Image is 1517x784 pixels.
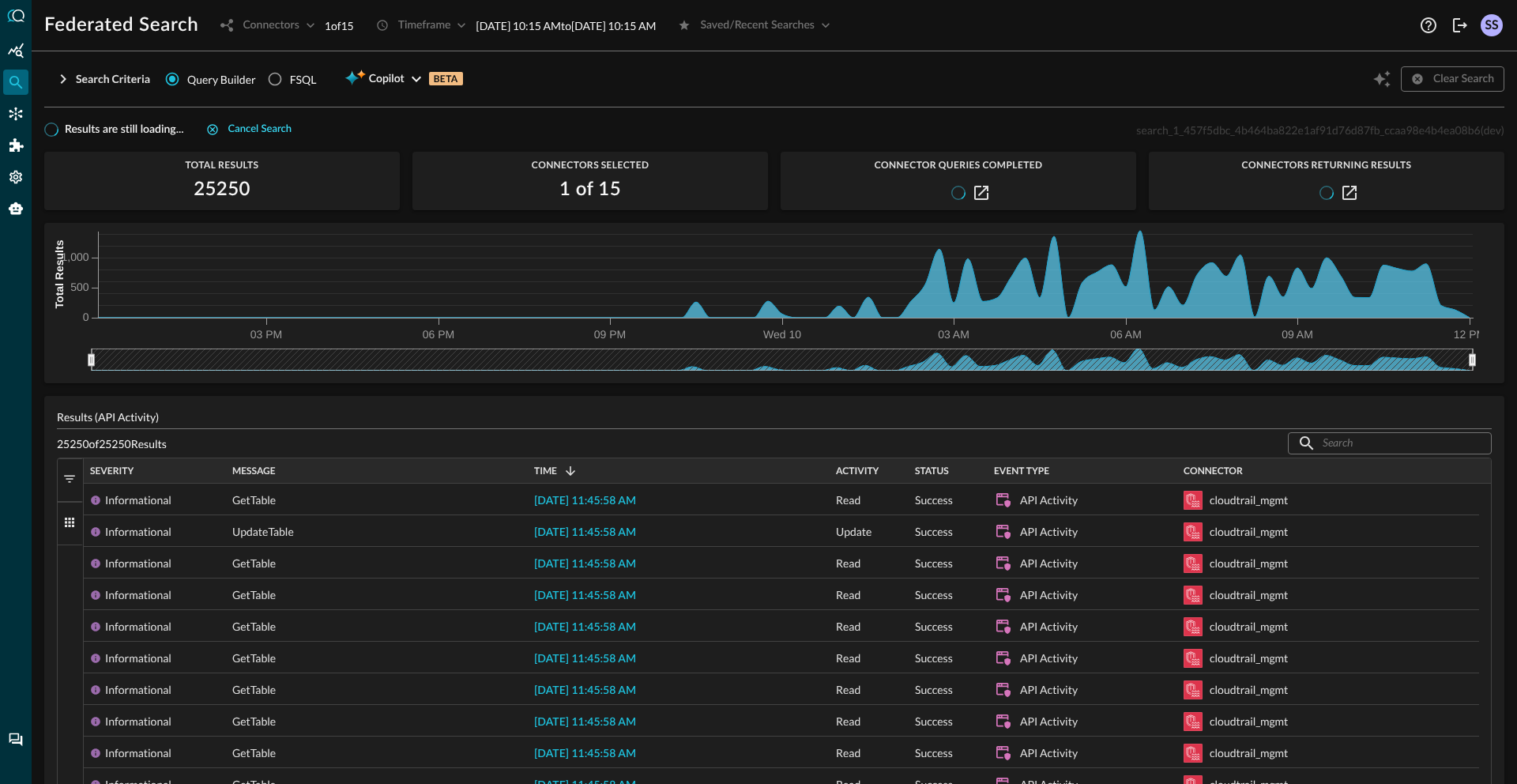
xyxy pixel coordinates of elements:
[1210,484,1288,516] div: cloudtrail_mgmt
[3,196,28,221] div: Query Agent
[1184,586,1203,605] svg: Amazon Security Lake
[836,737,860,769] span: Read
[197,120,301,139] button: Cancel search
[1020,611,1078,643] div: API Activity
[57,409,1492,425] p: Results (API Activity)
[915,484,953,516] span: Success
[1210,548,1288,579] div: cloudtrail_mgmt
[1282,328,1313,341] tspan: 09 AM
[3,101,28,126] div: Connectors
[1020,579,1078,611] div: API Activity
[1210,737,1288,769] div: cloudtrail_mgmt
[105,611,171,643] div: Informational
[1210,579,1288,611] div: cloudtrail_mgmt
[232,611,276,643] span: GetTable
[1210,674,1288,706] div: cloudtrail_mgmt
[915,548,953,579] span: Success
[3,727,28,752] div: Chat
[594,328,626,341] tspan: 09 PM
[232,674,276,706] span: GetTable
[4,133,29,158] div: Addons
[105,484,171,516] div: Informational
[836,579,860,611] span: Read
[836,465,879,477] span: Activity
[61,251,88,263] tspan: 1,000
[781,160,1136,171] span: Connector Queries Completed
[836,643,860,674] span: Read
[1020,643,1078,674] div: API Activity
[412,160,768,171] span: Connectors Selected
[3,38,28,63] div: Summary Insights
[534,559,636,570] span: [DATE] 11:45:58 AM
[228,121,292,139] div: Cancel search
[915,706,953,737] span: Success
[90,465,134,477] span: Severity
[836,484,860,516] span: Read
[1184,491,1203,510] svg: Amazon Security Lake
[232,737,276,769] span: GetTable
[1184,712,1203,731] svg: Amazon Security Lake
[53,239,66,308] tspan: Total Results
[559,177,621,202] h2: 1 of 15
[1481,123,1504,137] span: (dev)
[534,748,636,759] span: [DATE] 11:45:58 AM
[836,706,860,737] span: Read
[1020,737,1078,769] div: API Activity
[915,643,953,674] span: Success
[232,516,294,548] span: UpdateTable
[534,654,636,665] span: [DATE] 11:45:58 AM
[1020,516,1078,548] div: API Activity
[1210,516,1288,548] div: cloudtrail_mgmt
[915,737,953,769] span: Success
[534,590,636,601] span: [DATE] 11:45:58 AM
[83,311,89,323] tspan: 0
[232,643,276,674] span: GetTable
[105,643,171,674] div: Informational
[232,465,276,477] span: Message
[915,516,953,548] span: Success
[105,674,171,706] div: Informational
[915,611,953,643] span: Success
[1447,13,1473,38] button: Logout
[429,72,463,85] p: BETA
[915,465,949,477] span: Status
[836,674,860,706] span: Read
[1184,617,1203,636] svg: Amazon Security Lake
[232,484,276,516] span: GetTable
[1184,744,1203,763] svg: Amazon Security Lake
[423,328,454,341] tspan: 06 PM
[3,164,28,190] div: Settings
[476,17,656,34] p: [DATE] 10:15 AM to [DATE] 10:15 AM
[105,579,171,611] div: Informational
[836,548,860,579] span: Read
[76,70,150,89] div: Search Criteria
[335,66,472,92] button: CopilotBETA
[534,622,636,633] span: [DATE] 11:45:58 AM
[1210,643,1288,674] div: cloudtrail_mgmt
[1184,465,1243,477] span: Connector
[534,465,557,477] span: Time
[44,13,198,38] h1: Federated Search
[1136,123,1480,137] span: search_1_457f5dbc_4b464ba822e1af91d76d87fb_ccaa98e4b4ea08b6
[369,70,405,89] span: Copilot
[1184,680,1203,699] svg: Amazon Security Lake
[105,706,171,737] div: Informational
[1020,706,1078,737] div: API Activity
[1020,548,1078,579] div: API Activity
[1184,522,1203,541] svg: Amazon Security Lake
[534,685,636,696] span: [DATE] 11:45:58 AM
[763,328,801,341] tspan: Wed 10
[1184,554,1203,573] svg: Amazon Security Lake
[3,70,28,95] div: Federated Search
[1149,160,1504,171] span: Connectors Returning Results
[105,548,171,579] div: Informational
[915,579,953,611] span: Success
[1184,649,1203,668] svg: Amazon Security Lake
[187,71,256,88] span: Query Builder
[232,706,276,737] span: GetTable
[836,516,871,548] span: Update
[194,177,250,202] h2: 25250
[994,465,1049,477] span: Event Type
[105,516,171,548] div: Informational
[290,71,317,88] div: FSQL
